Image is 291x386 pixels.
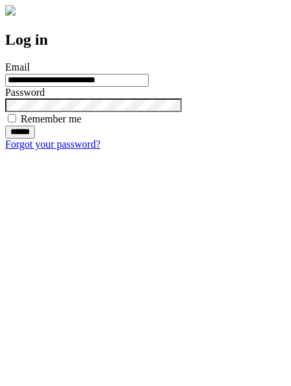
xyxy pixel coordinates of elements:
h2: Log in [5,31,286,49]
label: Remember me [21,113,81,124]
img: logo-4e3dc11c47720685a147b03b5a06dd966a58ff35d612b21f08c02c0306f2b779.png [5,5,16,16]
label: Password [5,87,45,98]
label: Email [5,62,30,73]
a: Forgot your password? [5,139,100,150]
